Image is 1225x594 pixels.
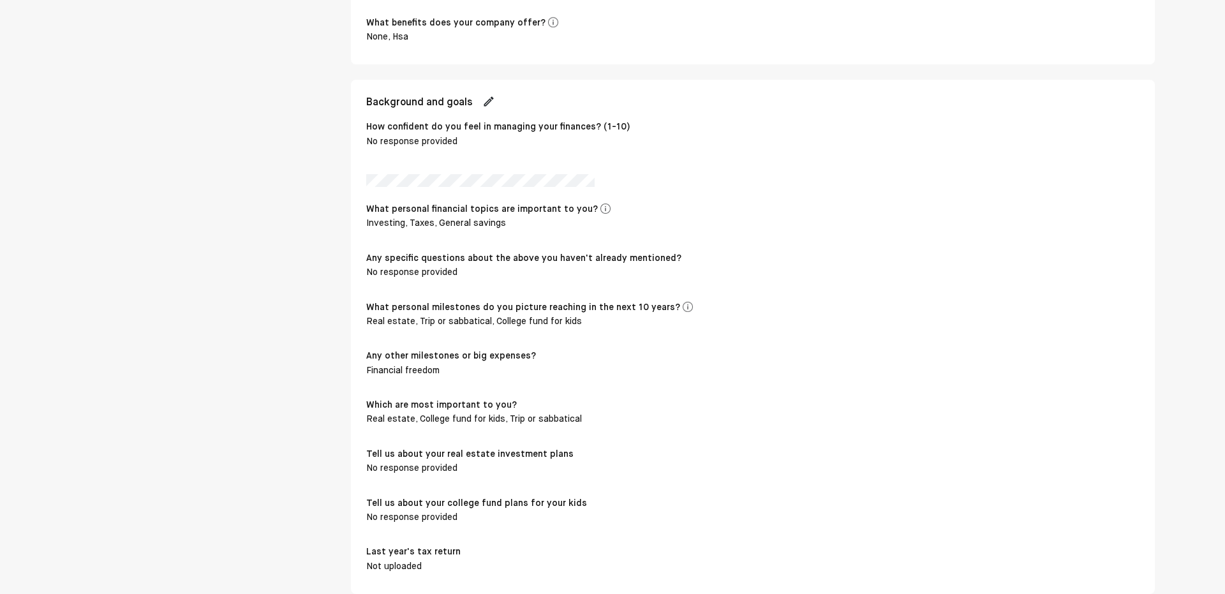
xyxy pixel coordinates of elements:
[366,545,461,559] div: Last year's tax return
[366,120,630,134] div: How confident do you feel in managing your finances? (1-10)
[366,95,473,112] h2: Background and goals
[366,364,536,378] div: Financial freedom
[366,202,598,216] div: What personal financial topics are important to you?
[366,461,574,475] div: No response provided
[366,412,582,426] div: Real estate, College fund for kids, Trip or sabbatical
[366,560,1140,574] div: Not uploaded
[366,301,680,315] div: What personal milestones do you picture reaching in the next 10 years?
[366,30,558,44] div: None, Hsa
[366,398,517,412] div: Which are most important to you?
[366,447,574,461] div: Tell us about your real estate investment plans
[366,265,621,279] div: No response provided
[366,251,681,265] div: Any specific questions about the above you haven't already mentioned?
[366,315,621,329] div: Real estate, Trip or sabbatical, College fund for kids
[366,349,536,363] div: Any other milestones or big expenses?
[366,496,587,510] div: Tell us about your college fund plans for your kids
[366,16,546,30] div: What benefits does your company offer?
[366,135,621,149] div: No response provided
[366,510,587,524] div: No response provided
[366,216,611,230] div: Investing, Taxes, General savings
